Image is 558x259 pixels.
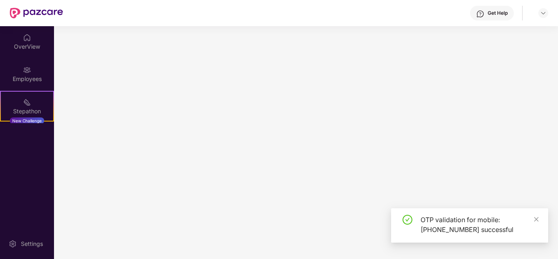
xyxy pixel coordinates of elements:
[18,240,45,248] div: Settings
[488,10,508,16] div: Get Help
[421,215,538,234] div: OTP validation for mobile: [PHONE_NUMBER] successful
[10,8,63,18] img: New Pazcare Logo
[23,66,31,74] img: svg+xml;base64,PHN2ZyBpZD0iRW1wbG95ZWVzIiB4bWxucz0iaHR0cDovL3d3dy53My5vcmcvMjAwMC9zdmciIHdpZHRoPS...
[476,10,484,18] img: svg+xml;base64,PHN2ZyBpZD0iSGVscC0zMngzMiIgeG1sbnM9Imh0dHA6Ly93d3cudzMub3JnLzIwMDAvc3ZnIiB3aWR0aD...
[10,117,44,124] div: New Challenge
[9,240,17,248] img: svg+xml;base64,PHN2ZyBpZD0iU2V0dGluZy0yMHgyMCIgeG1sbnM9Imh0dHA6Ly93d3cudzMub3JnLzIwMDAvc3ZnIiB3aW...
[533,216,539,222] span: close
[403,215,412,225] span: check-circle
[1,107,53,115] div: Stepathon
[23,34,31,42] img: svg+xml;base64,PHN2ZyBpZD0iSG9tZSIgeG1sbnM9Imh0dHA6Ly93d3cudzMub3JnLzIwMDAvc3ZnIiB3aWR0aD0iMjAiIG...
[540,10,547,16] img: svg+xml;base64,PHN2ZyBpZD0iRHJvcGRvd24tMzJ4MzIiIHhtbG5zPSJodHRwOi8vd3d3LnczLm9yZy8yMDAwL3N2ZyIgd2...
[23,98,31,106] img: svg+xml;base64,PHN2ZyB4bWxucz0iaHR0cDovL3d3dy53My5vcmcvMjAwMC9zdmciIHdpZHRoPSIyMSIgaGVpZ2h0PSIyMC...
